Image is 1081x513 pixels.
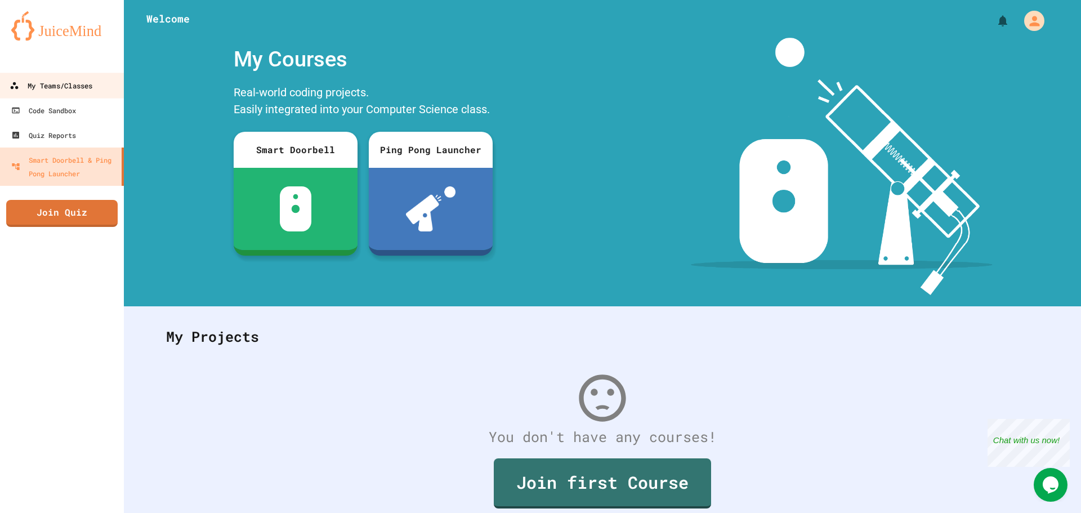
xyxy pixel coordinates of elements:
[10,79,92,93] div: My Teams/Classes
[11,104,76,117] div: Code Sandbox
[406,186,456,231] img: ppl-with-ball.png
[11,11,113,41] img: logo-orange.svg
[155,426,1050,448] div: You don't have any courses!
[280,186,312,231] img: sdb-white.svg
[1034,468,1070,502] iframe: chat widget
[494,458,711,508] a: Join first Course
[11,153,117,180] div: Smart Doorbell & Ping Pong Launcher
[691,38,993,295] img: banner-image-my-projects.png
[1012,8,1047,34] div: My Account
[988,419,1070,467] iframe: chat widget
[228,38,498,81] div: My Courses
[11,128,76,142] div: Quiz Reports
[234,132,358,168] div: Smart Doorbell
[975,11,1012,30] div: My Notifications
[155,315,1050,359] div: My Projects
[228,81,498,123] div: Real-world coding projects. Easily integrated into your Computer Science class.
[6,200,118,227] a: Join Quiz
[369,132,493,168] div: Ping Pong Launcher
